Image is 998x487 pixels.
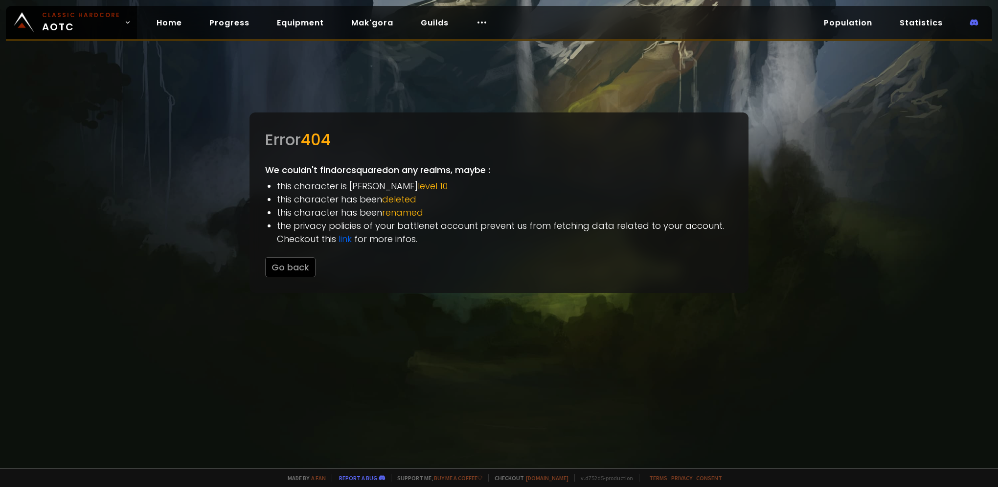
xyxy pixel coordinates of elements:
[277,179,733,193] li: this character is [PERSON_NAME]
[526,474,568,482] a: [DOMAIN_NAME]
[42,11,120,34] span: AOTC
[413,13,456,33] a: Guilds
[282,474,326,482] span: Made by
[816,13,880,33] a: Population
[343,13,401,33] a: Mak'gora
[418,180,448,192] span: level 10
[265,128,733,152] div: Error
[649,474,667,482] a: Terms
[249,112,748,293] div: We couldn't find orcsquared on any realms, maybe :
[339,474,377,482] a: Report a bug
[265,257,316,277] button: Go back
[434,474,482,482] a: Buy me a coffee
[696,474,722,482] a: Consent
[892,13,951,33] a: Statistics
[311,474,326,482] a: a fan
[202,13,257,33] a: Progress
[277,206,733,219] li: this character has been
[339,233,352,245] a: link
[265,261,316,273] a: Go back
[301,129,331,151] span: 404
[42,11,120,20] small: Classic Hardcore
[149,13,190,33] a: Home
[671,474,692,482] a: Privacy
[382,206,423,219] span: renamed
[269,13,332,33] a: Equipment
[277,193,733,206] li: this character has been
[277,219,733,245] li: the privacy policies of your battlenet account prevent us from fetching data related to your acco...
[6,6,137,39] a: Classic HardcoreAOTC
[574,474,633,482] span: v. d752d5 - production
[488,474,568,482] span: Checkout
[391,474,482,482] span: Support me,
[382,193,416,205] span: deleted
